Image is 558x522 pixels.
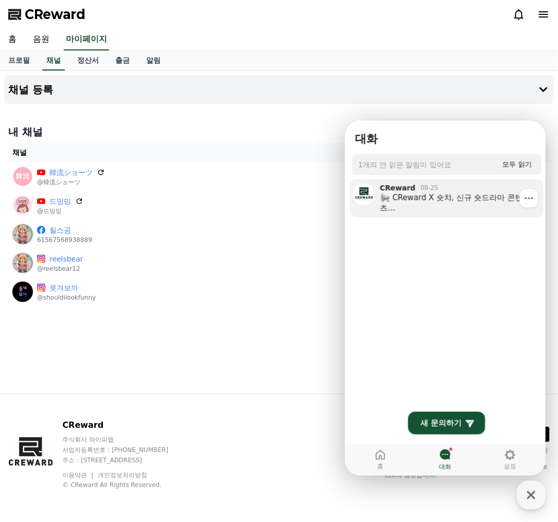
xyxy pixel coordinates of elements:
a: 음원 [25,29,58,50]
a: 이용약관 [62,472,95,479]
a: 릴스곰 [49,225,92,236]
iframe: Channel chat [345,120,546,476]
p: @shouldilookfunny [37,293,96,302]
a: 웃겨보까 [49,283,96,293]
p: © CReward All Rights Reserved. [62,481,188,489]
h4: 채널 등록 [8,84,53,95]
p: @reelsbear12 [37,265,83,273]
p: 주소 : [STREET_ADDRESS] [62,456,188,464]
img: 웃겨보까 [12,282,33,302]
p: @韓流ショーツ [37,178,105,186]
p: 주식회사 와이피랩 [62,436,188,444]
p: - [316,171,406,182]
a: 알림 [138,51,169,71]
th: 승인 [311,143,410,162]
p: [DATE] [316,258,406,269]
p: 사업자등록번호 : [PHONE_NUMBER] [62,446,188,454]
h4: 내 채널 [8,125,550,139]
a: 개인정보처리방침 [98,472,147,479]
a: 드밍밍 [49,196,71,207]
a: reelsbear [49,254,83,265]
a: CReward [8,6,85,23]
th: 채널 [8,143,311,162]
span: CReward [25,6,85,23]
p: - [316,200,406,211]
img: 릴스곰 [12,224,33,245]
a: 韓流ショーツ [49,167,93,178]
p: [DATE] [316,229,406,240]
img: reelsbear [12,253,33,273]
a: 채널 [42,51,65,71]
p: @드밍밍 [37,207,83,215]
a: 정산서 [69,51,107,71]
button: 채널 등록 [4,75,554,104]
p: CReward [62,419,188,431]
a: 마이페이지 [64,29,109,50]
p: 61567568938889 [37,236,92,244]
p: [DATE] [316,287,406,298]
img: 드밍밍 [12,195,33,216]
a: 출금 [107,51,138,71]
img: 韓流ショーツ [12,166,33,187]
